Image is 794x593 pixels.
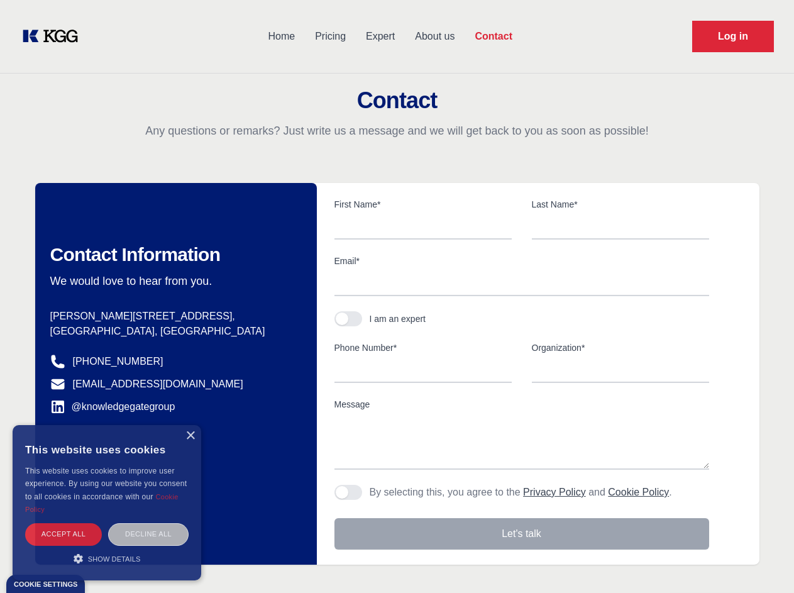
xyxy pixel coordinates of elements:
a: Pricing [305,20,356,53]
div: Cookie settings [14,581,77,588]
button: Let's talk [334,518,709,550]
a: About us [405,20,465,53]
h2: Contact [15,88,779,113]
p: We would love to hear from you. [50,274,297,289]
div: Accept all [25,523,102,545]
a: Request Demo [692,21,774,52]
a: @knowledgegategroup [50,399,175,414]
span: Show details [88,555,141,563]
label: Last Name* [532,198,709,211]
div: This website uses cookies [25,435,189,465]
p: By selecting this, you agree to the and . [370,485,672,500]
span: This website uses cookies to improve user experience. By using our website you consent to all coo... [25,467,187,501]
div: I am an expert [370,313,426,325]
a: Privacy Policy [523,487,586,497]
a: [EMAIL_ADDRESS][DOMAIN_NAME] [73,377,243,392]
p: Any questions or remarks? Just write us a message and we will get back to you as soon as possible! [15,123,779,138]
p: [PERSON_NAME][STREET_ADDRESS], [50,309,297,324]
label: Message [334,398,709,411]
h2: Contact Information [50,243,297,266]
div: Show details [25,552,189,565]
a: Cookie Policy [25,493,179,513]
label: First Name* [334,198,512,211]
iframe: Chat Widget [731,533,794,593]
p: [GEOGRAPHIC_DATA], [GEOGRAPHIC_DATA] [50,324,297,339]
label: Organization* [532,341,709,354]
a: Home [258,20,305,53]
label: Email* [334,255,709,267]
a: Expert [356,20,405,53]
a: Cookie Policy [608,487,669,497]
a: Contact [465,20,522,53]
div: Decline all [108,523,189,545]
div: Close [185,431,195,441]
label: Phone Number* [334,341,512,354]
a: KOL Knowledge Platform: Talk to Key External Experts (KEE) [20,26,88,47]
a: [PHONE_NUMBER] [73,354,163,369]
